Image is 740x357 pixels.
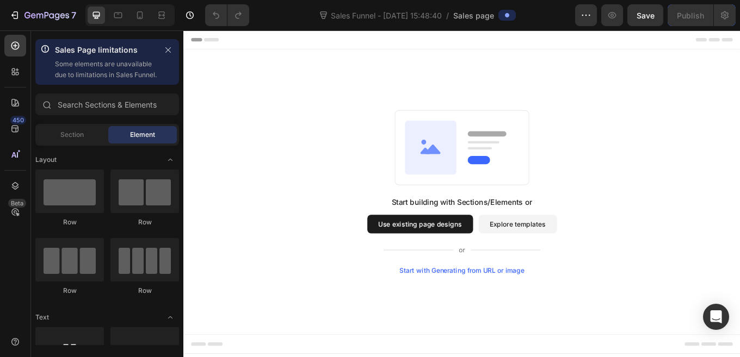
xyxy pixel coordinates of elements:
[446,10,449,21] span: /
[55,43,157,57] p: Sales Page limitations
[35,286,104,296] div: Row
[637,11,655,20] span: Save
[35,217,104,227] div: Row
[162,151,179,168] span: Toggle open
[110,286,179,296] div: Row
[254,277,400,286] div: Start with Generating from URL or image
[244,195,409,208] div: Start building with Sections/Elements or
[183,30,740,357] iframe: Design area
[35,155,57,165] span: Layout
[60,130,84,140] span: Section
[453,10,494,21] span: Sales page
[205,4,249,26] div: Undo/Redo
[162,309,179,326] span: Toggle open
[668,4,713,26] button: Publish
[4,4,81,26] button: 7
[346,216,438,238] button: Explore templates
[55,59,157,80] p: Some elements are unavailable due to limitations in Sales Funnel.
[71,9,76,22] p: 7
[703,304,729,330] div: Open Intercom Messenger
[110,217,179,227] div: Row
[10,116,26,124] div: 450
[130,130,155,140] span: Element
[677,10,704,21] div: Publish
[329,10,444,21] span: Sales Funnel - [DATE] 15:48:40
[8,199,26,208] div: Beta
[627,4,663,26] button: Save
[215,216,340,238] button: Use existing page designs
[35,312,49,322] span: Text
[35,93,179,115] input: Search Sections & Elements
